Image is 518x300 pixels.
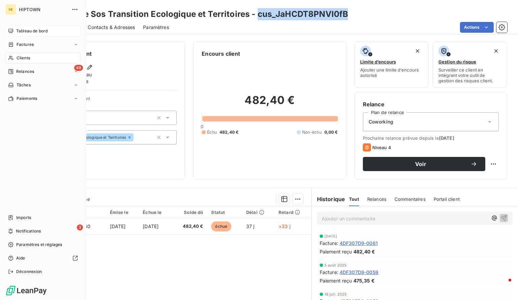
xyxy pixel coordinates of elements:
span: Propriétés Client [54,96,177,105]
span: [DATE] [439,135,454,141]
span: Transition Ecologique et Territoires [62,135,126,139]
span: 0,00 € [324,129,338,135]
span: Relances [367,196,386,202]
span: Factures [17,42,34,48]
span: Coworking [369,118,393,125]
span: 0 [201,124,203,129]
span: Échu [207,129,217,135]
span: Aide [16,255,25,261]
h6: Informations client [41,50,177,58]
button: Voir [363,157,485,171]
img: Logo LeanPay [5,285,47,296]
span: 482,40 € [220,129,238,135]
span: Tableau de bord [16,28,48,34]
input: Ajouter une valeur [84,115,89,121]
div: Solde dû [176,210,203,215]
div: Délai [246,210,270,215]
span: 482,40 € [353,248,375,255]
div: Statut [211,210,238,215]
span: Paramètres [143,24,169,31]
span: Notifications [16,228,41,234]
span: Non-échu [302,129,322,135]
span: 18 juil. 2025 [324,292,347,296]
span: échue [211,221,231,231]
span: Tout [349,196,359,202]
span: 475,35 € [353,277,375,284]
span: Paramètres et réglages [16,242,62,248]
span: Clients [17,55,30,61]
span: Portail client [434,196,460,202]
span: Paiement reçu [320,277,352,284]
span: Imports [16,215,31,221]
span: Paiements [17,96,37,102]
span: Surveiller ce client en intégrant votre outil de gestion des risques client. [438,67,501,83]
span: Gestion du risque [438,59,476,64]
span: Prochaine relance prévue depuis le [363,135,499,141]
button: Gestion du risqueSurveiller ce client en intégrant votre outil de gestion des risques client. [433,41,507,88]
h2: 482,40 € [202,93,338,114]
button: Actions [460,22,494,33]
span: +33 j [279,223,290,229]
span: 37 j [246,223,255,229]
div: Échue le [143,210,168,215]
span: Ajouter une limite d’encours autorisé [360,67,423,78]
span: HIPTOWN [19,7,67,12]
span: Niveau 4 [372,145,391,150]
span: Limite d’encours [360,59,396,64]
iframe: Intercom live chat [495,277,511,293]
span: 3 [77,224,83,230]
span: 49 [74,65,83,71]
span: Voir [371,161,470,167]
h3: Groupe Sos Transition Ecologique et Territoires - cus_JaHCDT8PNVI0fB [59,8,348,20]
span: Contacts & Adresses [88,24,135,31]
a: Aide [5,253,81,264]
span: Facture : [320,269,338,276]
span: Déconnexion [16,269,42,275]
h6: Encours client [202,50,240,58]
span: Relances [16,69,34,75]
span: 4DF307D9-0059 [340,269,378,276]
span: Commentaires [395,196,426,202]
span: [DATE] [324,234,337,238]
span: 482,40 € [176,223,203,230]
span: 4DF307D9-0061 [340,240,378,247]
span: Facture : [320,240,338,247]
div: Retard [279,210,307,215]
div: HI [5,4,16,15]
h6: Historique [312,195,345,203]
button: Limite d’encoursAjouter une limite d’encours autorisé [354,41,429,88]
span: 5 août 2025 [324,263,347,267]
h6: Relance [363,100,499,108]
div: Émise le [110,210,135,215]
span: [DATE] [110,223,126,229]
span: Tâches [17,82,31,88]
input: Ajouter une valeur [134,134,139,140]
span: [DATE] [143,223,159,229]
span: Paiement reçu [320,248,352,255]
